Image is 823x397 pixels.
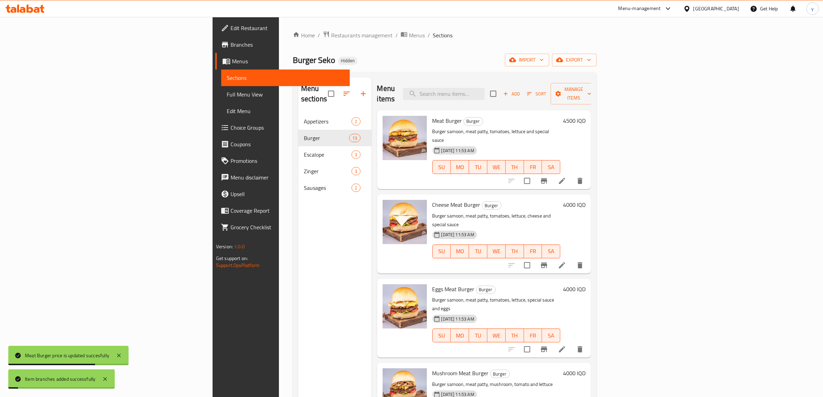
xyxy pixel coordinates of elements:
[304,167,352,175] div: Zinger
[323,31,393,40] a: Restaurants management
[508,246,521,256] span: TH
[520,174,534,188] span: Select to update
[432,296,561,313] p: Burger samoon, meat patty, tomatoes, lettuce, special sauce and eggs
[511,56,544,64] span: import
[524,244,542,258] button: FR
[433,31,452,39] span: Sections
[524,329,542,342] button: FR
[482,202,501,210] span: Burger
[331,31,393,39] span: Restaurants management
[552,54,597,66] button: export
[383,200,427,244] img: Cheese Meat Burger
[216,242,233,251] span: Version:
[352,168,360,175] span: 3
[506,329,524,342] button: TH
[487,244,506,258] button: WE
[506,160,524,174] button: TH
[432,127,561,145] p: Burger samoon, meat patty, tomatoes, lettuce and special sauce
[231,190,345,198] span: Upsell
[523,89,551,99] span: Sort items
[232,57,345,65] span: Menus
[487,329,506,342] button: WE
[234,242,245,251] span: 1.0.0
[221,70,350,86] a: Sections
[352,184,360,192] div: items
[231,140,345,148] span: Coupons
[215,153,350,169] a: Promotions
[377,83,395,104] h2: Menu items
[472,331,485,341] span: TU
[487,160,506,174] button: WE
[215,20,350,36] a: Edit Restaurant
[439,147,477,154] span: [DATE] 11:53 AM
[563,116,586,126] h6: 4500 IQD
[439,316,477,322] span: [DATE] 11:53 AM
[221,86,350,103] a: Full Menu View
[476,286,496,294] div: Burger
[811,5,814,12] span: y
[432,380,561,389] p: Burger samoon, meat patty, mushroom, tomato and lettuce
[25,352,109,359] div: Meat Burger price is updated succesfully
[338,85,355,102] span: Sort sections
[469,160,487,174] button: TU
[490,331,503,341] span: WE
[527,90,546,98] span: Sort
[486,86,501,101] span: Select section
[401,31,425,40] a: Menus
[508,162,521,172] span: TH
[298,179,372,196] div: Sausages2
[490,246,503,256] span: WE
[215,169,350,186] a: Menu disclaimer
[536,257,552,274] button: Branch-specific-item
[349,134,360,142] div: items
[349,135,360,141] span: 13
[525,89,548,99] button: Sort
[545,246,558,256] span: SA
[563,200,586,210] h6: 4000 IQD
[432,368,489,378] span: Mushroom Meat Burger
[451,160,469,174] button: MO
[432,212,561,229] p: Burger samoon, meat patty, tomatoes, lettuce, cheese and special sauce
[215,219,350,236] a: Grocery Checklist
[383,284,427,329] img: Eggs Meat Burger
[298,113,372,130] div: Appetizers2
[451,244,469,258] button: MO
[558,177,566,185] a: Edit menu item
[432,160,451,174] button: SU
[298,163,372,179] div: Zinger3
[501,89,523,99] span: Add item
[563,284,586,294] h6: 4000 IQD
[542,160,560,174] button: SA
[545,162,558,172] span: SA
[231,24,345,32] span: Edit Restaurant
[520,258,534,273] span: Select to update
[352,185,360,191] span: 2
[352,151,360,158] span: 3
[469,329,487,342] button: TU
[472,246,485,256] span: TU
[231,157,345,165] span: Promotions
[324,86,338,101] span: Select all sections
[542,329,560,342] button: SA
[227,74,345,82] span: Sections
[215,36,350,53] a: Branches
[215,53,350,70] a: Menus
[304,150,352,159] span: Escalope
[464,117,483,125] span: Burger
[693,5,739,12] div: [GEOGRAPHIC_DATA]
[551,83,597,104] button: Manage items
[432,116,462,126] span: Meat Burger
[572,257,588,274] button: delete
[395,31,398,39] li: /
[227,107,345,115] span: Edit Menu
[227,90,345,99] span: Full Menu View
[453,246,466,256] span: MO
[432,329,451,342] button: SU
[215,186,350,202] a: Upsell
[436,162,448,172] span: SU
[383,116,427,160] img: Meat Burger
[490,370,509,378] span: Burger
[453,162,466,172] span: MO
[221,103,350,119] a: Edit Menu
